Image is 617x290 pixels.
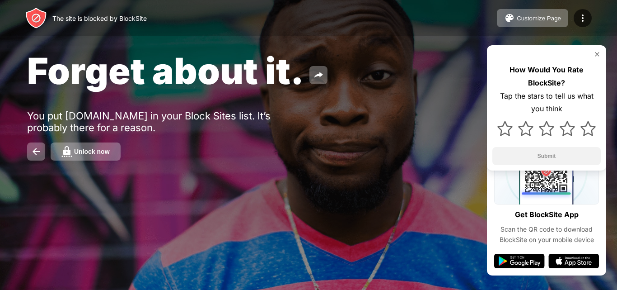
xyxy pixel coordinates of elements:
img: star.svg [580,121,596,136]
img: google-play.svg [494,254,545,268]
img: header-logo.svg [25,7,47,29]
img: star.svg [560,121,575,136]
div: The site is blocked by BlockSite [52,14,147,22]
button: Unlock now [51,143,121,161]
span: Forget about it. [27,49,304,93]
div: You put [DOMAIN_NAME] in your Block Sites list. It’s probably there for a reason. [27,110,306,133]
button: Submit [492,147,601,165]
div: How Would You Rate BlockSite? [492,63,601,90]
img: password.svg [61,146,72,157]
img: star.svg [518,121,533,136]
div: Tap the stars to tell us what you think [492,90,601,116]
div: Get BlockSite App [515,208,579,221]
div: Unlock now [74,148,110,155]
img: rate-us-close.svg [594,51,601,58]
img: app-store.svg [548,254,599,268]
img: pallet.svg [504,13,515,24]
div: Customize Page [517,15,561,22]
img: star.svg [497,121,513,136]
button: Customize Page [497,9,568,27]
div: Scan the QR code to download BlockSite on your mobile device [494,224,599,245]
img: back.svg [31,146,42,157]
img: share.svg [313,70,324,81]
img: menu-icon.svg [577,13,588,24]
img: star.svg [539,121,554,136]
